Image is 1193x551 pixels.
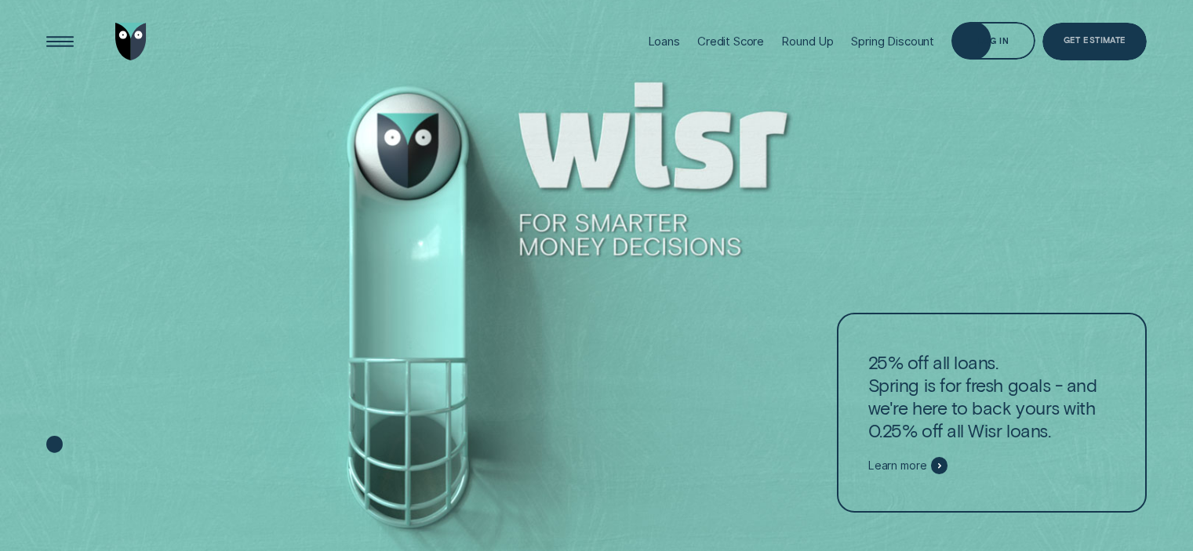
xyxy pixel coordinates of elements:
button: Open Menu [41,23,78,60]
a: Get Estimate [1042,23,1147,60]
p: 25% off all loans. Spring is for fresh goals - and we're here to back yours with 0.25% off all Wi... [868,351,1116,442]
div: Round Up [781,34,834,49]
button: Log in [951,22,1035,60]
span: Learn more [868,459,927,473]
div: Spring Discount [851,34,934,49]
a: 25% off all loans.Spring is for fresh goals - and we're here to back yours with 0.25% off all Wis... [837,313,1148,512]
div: Loans [648,34,680,49]
img: Wisr [115,23,147,60]
div: Credit Score [697,34,764,49]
